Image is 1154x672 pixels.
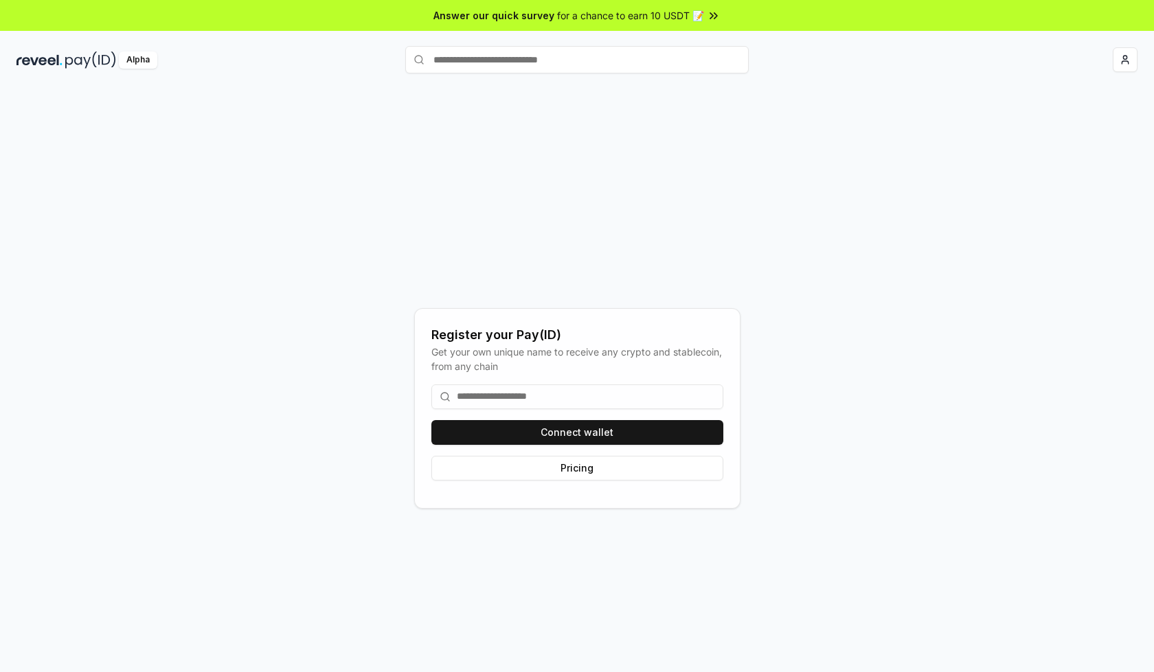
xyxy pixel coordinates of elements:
[431,456,723,480] button: Pricing
[431,420,723,445] button: Connect wallet
[119,51,157,69] div: Alpha
[557,8,704,23] span: for a chance to earn 10 USDT 📝
[431,345,723,373] div: Get your own unique name to receive any crypto and stablecoin, from any chain
[16,51,63,69] img: reveel_dark
[65,51,116,69] img: pay_id
[433,8,554,23] span: Answer our quick survey
[431,325,723,345] div: Register your Pay(ID)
